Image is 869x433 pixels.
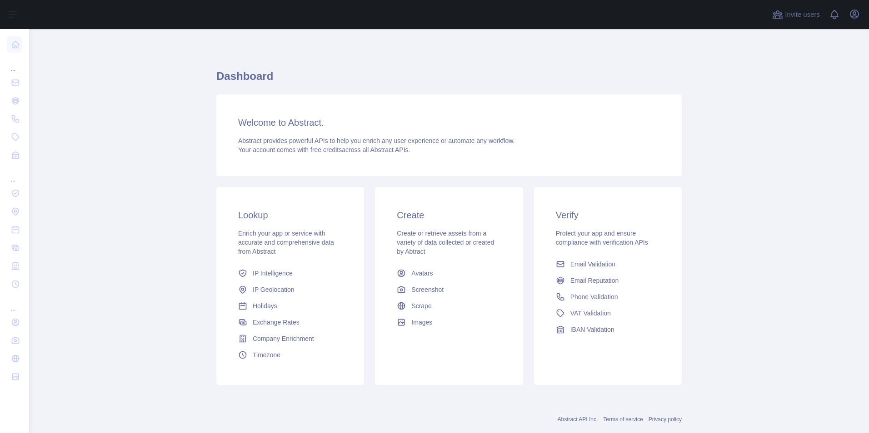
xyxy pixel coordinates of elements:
[552,289,664,305] a: Phone Validation
[235,314,346,330] a: Exchange Rates
[7,294,22,312] div: ...
[397,230,494,255] span: Create or retrieve assets from a variety of data collected or created by Abtract
[558,416,598,423] a: Abstract API Inc.
[393,265,504,281] a: Avatars
[235,281,346,298] a: IP Geolocation
[253,318,300,327] span: Exchange Rates
[253,285,295,294] span: IP Geolocation
[649,416,682,423] a: Privacy policy
[785,10,820,20] span: Invite users
[570,325,614,334] span: IBAN Validation
[603,416,643,423] a: Terms of service
[411,318,432,327] span: Images
[253,269,293,278] span: IP Intelligence
[238,230,334,255] span: Enrich your app or service with accurate and comprehensive data from Abstract
[253,350,280,359] span: Timezone
[238,209,342,221] h3: Lookup
[238,137,515,144] span: Abstract provides powerful APIs to help you enrich any user experience or automate any workflow.
[393,314,504,330] a: Images
[235,298,346,314] a: Holidays
[411,285,444,294] span: Screenshot
[235,347,346,363] a: Timezone
[7,54,22,73] div: ...
[397,209,501,221] h3: Create
[393,298,504,314] a: Scrape
[253,334,314,343] span: Company Enrichment
[7,165,22,183] div: ...
[310,146,342,153] span: free credits
[570,292,618,301] span: Phone Validation
[570,276,619,285] span: Email Reputation
[235,330,346,347] a: Company Enrichment
[216,69,682,91] h1: Dashboard
[393,281,504,298] a: Screenshot
[552,305,664,321] a: VAT Validation
[556,209,660,221] h3: Verify
[552,256,664,272] a: Email Validation
[770,7,822,22] button: Invite users
[552,272,664,289] a: Email Reputation
[235,265,346,281] a: IP Intelligence
[556,230,648,246] span: Protect your app and ensure compliance with verification APIs
[238,146,410,153] span: Your account comes with across all Abstract APIs.
[411,301,431,310] span: Scrape
[570,260,615,269] span: Email Validation
[253,301,277,310] span: Holidays
[570,309,611,318] span: VAT Validation
[411,269,433,278] span: Avatars
[552,321,664,338] a: IBAN Validation
[238,116,660,129] h3: Welcome to Abstract.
